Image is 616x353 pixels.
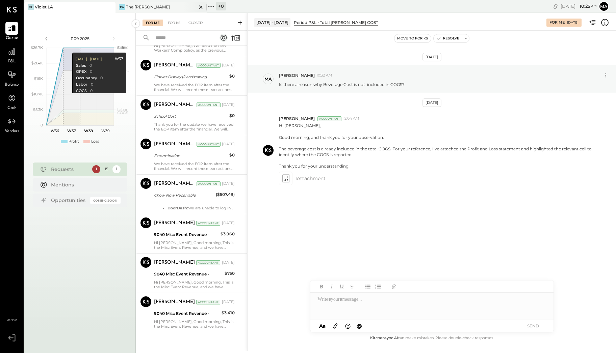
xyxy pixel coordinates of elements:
[7,105,16,111] span: Cash
[222,220,235,226] div: [DATE]
[28,4,34,10] div: VL
[389,282,398,291] button: Add URL
[89,63,92,68] div: 0
[154,73,227,80] div: Flower Displays/Landscaping
[168,206,188,210] strong: DoorDash:
[357,323,362,329] span: @
[154,220,195,227] div: [PERSON_NAME]
[31,61,43,65] text: $21.4K
[92,165,100,173] div: 1
[154,122,235,131] div: Thank you for the update we have received the EOP item after the financial. We will record those ...
[316,73,332,78] span: 10:32 AM
[102,165,110,173] div: 15
[6,35,18,41] span: Queue
[0,22,23,41] a: Queue
[222,63,235,68] div: [DATE]
[154,43,235,53] div: Hi [PERSON_NAME], We need the new Workers’ Comp policy, as the previous policy was fully amortize...
[229,152,235,158] div: $0
[154,310,220,317] div: 9040 Misc Event Revenue -
[76,69,86,75] div: OPEX
[154,280,235,289] div: Hi [PERSON_NAME], Good morning, This is the Misc Event Revenue, and we have recorded it correctly...
[51,166,89,173] div: Requests
[154,259,195,266] div: [PERSON_NAME]
[196,300,220,304] div: Accountant
[90,69,92,75] div: 0
[185,20,206,26] div: Closed
[294,20,316,25] div: Period P&L
[76,88,87,94] div: COGS
[216,2,226,10] div: + 0
[343,116,359,121] span: 12:04 AM
[422,53,441,61] div: [DATE]
[279,72,315,78] span: [PERSON_NAME]
[317,322,328,330] button: Aa
[117,107,127,112] text: Labor
[164,20,184,26] div: For KS
[0,45,23,65] a: P&L
[0,92,23,111] a: Cash
[69,139,79,144] div: Profit
[197,181,221,186] div: Accountant
[222,260,235,265] div: [DATE]
[91,139,99,144] div: Loss
[31,45,43,50] text: $26.7K
[119,4,125,10] div: TW
[229,112,235,119] div: $0
[0,115,23,135] a: Vendors
[101,128,109,133] text: W39
[197,102,221,107] div: Accountant
[33,107,43,112] text: $5.3K
[84,128,93,133] text: W38
[374,282,382,291] button: Ordered List
[520,321,547,330] button: SEND
[143,20,163,26] div: For Me
[112,165,121,173] div: 1
[75,57,102,61] div: [DATE] - [DATE]
[222,181,235,186] div: [DATE]
[41,123,43,127] text: 0
[154,141,195,148] div: [PERSON_NAME] R [PERSON_NAME]
[327,282,336,291] button: Italic
[434,34,462,42] button: Resolve
[323,323,326,329] span: a
[320,20,378,25] div: Total [PERSON_NAME] COST
[126,4,170,10] div: The [PERSON_NAME]
[197,63,221,68] div: Accountant
[264,76,272,82] div: Ma
[35,4,53,10] div: Violet LA
[317,116,341,121] div: Accountant
[90,88,93,94] div: 0
[317,282,326,291] button: Bold
[91,82,93,87] div: 0
[154,231,219,238] div: 9040 Misc Event Revenue -
[196,221,220,226] div: Accountant
[221,231,235,237] div: $3,960
[561,3,597,9] div: [DATE]
[154,152,227,159] div: Extermination
[295,172,326,185] span: 1 Attachment
[279,116,315,121] span: [PERSON_NAME]
[51,36,109,41] div: P09 2025
[154,319,235,329] div: Hi [PERSON_NAME], Good morning, This is the Misc Event Revenue, and we have recorded it correctly...
[222,102,235,108] div: [DATE]
[229,73,235,80] div: $0
[117,45,127,50] text: Sales
[100,76,103,81] div: 0
[567,20,579,25] div: [DATE]
[51,181,117,188] div: Mentions
[222,142,235,147] div: [DATE]
[5,82,19,88] span: Balance
[154,161,235,171] div: We have received the EOP item after the financial. We will record those transactions and provide ...
[8,59,16,65] span: P&L
[117,110,128,115] text: COGS
[76,76,97,81] div: Occupancy
[154,62,195,69] div: [PERSON_NAME] R [PERSON_NAME]
[279,82,405,87] p: Is there a reason why Beverage Cost is not included in COGS?
[154,240,235,250] div: Hi [PERSON_NAME], Good morning, This is the Misc Event Revenue, and we have recorded it correctly...
[154,180,195,187] div: [PERSON_NAME] R [PERSON_NAME]
[76,82,87,87] div: Labor
[90,197,121,204] div: Coming Soon
[34,76,43,81] text: $16K
[67,128,76,133] text: W37
[51,197,87,204] div: Opportunities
